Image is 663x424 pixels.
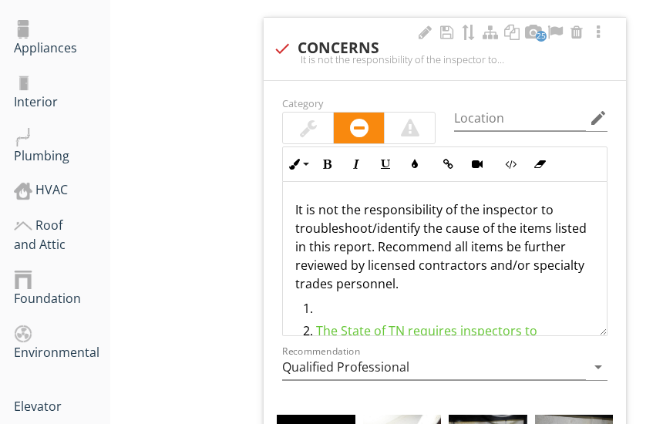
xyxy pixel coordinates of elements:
[283,150,312,179] button: Inline Style
[536,31,547,42] span: 25
[273,53,616,66] div: It is not the responsibility of the inspector to troubleshoot/identify the cause of the items lis...
[14,180,110,200] div: HVAC
[14,19,110,58] div: Appliances
[589,109,607,127] i: edit
[496,150,525,179] button: Code View
[342,150,371,179] button: Italic (Ctrl+I)
[454,106,586,131] input: Location
[295,200,594,293] p: It is not the responsibility of the inspector to troubleshoot/identify the cause of the items lis...
[282,355,585,380] input: Recommendation
[14,377,110,416] div: Elevator
[14,216,110,254] div: Roof and Attic
[371,150,400,179] button: Underline (Ctrl+U)
[14,269,110,308] div: Foundation
[14,323,110,362] div: Environmental
[589,358,607,376] i: arrow_drop_down
[14,72,110,111] div: Interior
[312,150,342,179] button: Bold (Ctrl+B)
[525,150,554,179] button: Clear Formatting
[282,96,323,110] label: Category
[14,126,110,165] div: Plumbing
